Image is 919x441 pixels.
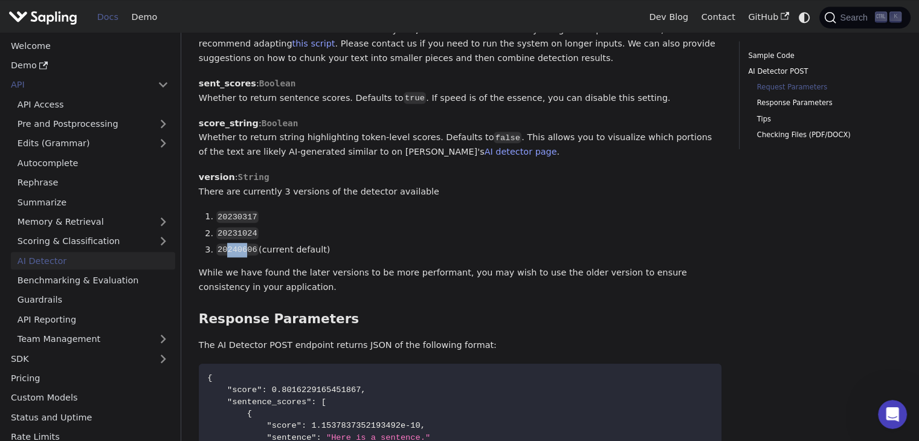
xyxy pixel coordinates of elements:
span: "score" [227,385,262,394]
strong: version [199,172,235,182]
span: , [361,385,366,394]
iframe: Intercom live chat [878,400,907,429]
code: 20231024 [216,227,259,239]
p: : There are currently 3 versions of the detector available [199,170,721,199]
img: Sapling.ai [8,8,77,26]
a: Memory & Retrieval [11,213,175,231]
span: "sentence_scores" [227,398,311,407]
a: API Access [11,95,175,113]
p: While we have found the later versions to be more performant, you may wish to use the older versi... [199,266,721,295]
a: Sample Code [748,50,897,62]
span: : [301,421,306,430]
span: { [247,409,252,418]
li: (current default) [216,243,722,257]
a: API [4,76,151,94]
button: Search (Ctrl+K) [819,7,910,28]
span: 1.1537837352193492e-10 [311,421,420,430]
span: "score" [267,421,301,430]
code: true [404,92,427,104]
a: Welcome [4,37,175,54]
a: API Reporting [11,311,175,328]
p: : Whether to return sentence scores. Defaults to . If speed is of the essence, you can disable th... [199,77,721,106]
a: Rephrase [11,174,175,192]
a: Contact [695,8,742,27]
a: Benchmarking & Evaluation [11,272,175,289]
a: Demo [125,8,164,27]
a: Pre and Postprocessing [11,115,175,133]
a: Checking Files (PDF/DOCX) [757,129,893,141]
strong: 200,000 characters [398,25,492,34]
code: 20240606 [216,243,259,256]
a: Guardrails [11,291,175,309]
a: Team Management [11,330,175,348]
h3: Response Parameters [199,311,721,327]
strong: score_string [199,118,259,128]
a: Summarize [11,193,175,211]
a: AI Detector [11,252,175,269]
a: Docs [91,8,125,27]
span: Search [836,13,875,22]
p: : Whether to return string highlighting token-level scores. Defaults to . This allows you to visu... [199,117,721,159]
span: , [421,421,425,430]
a: Autocomplete [11,154,175,172]
a: AI detector page [485,147,557,156]
a: Edits (Grammar) [11,135,175,152]
code: false [494,132,521,144]
a: AI Detector POST [748,66,897,77]
span: : [311,398,316,407]
a: Request Parameters [757,82,893,93]
span: String [238,172,269,182]
button: Switch between dark and light mode (currently system mode) [796,8,813,26]
a: Status and Uptime [4,408,175,426]
a: Custom Models [4,389,175,407]
strong: sent_scores [199,79,256,88]
button: Expand sidebar category 'SDK' [151,350,175,367]
a: Pricing [4,370,175,387]
a: Demo [4,57,175,74]
a: Tips [757,114,893,125]
span: : [262,385,266,394]
span: [ [321,398,326,407]
button: Collapse sidebar category 'API' [151,76,175,94]
p: : Text to run detection on. The limit is currently . If latency is high or requests time out, we ... [199,8,721,66]
a: Dev Blog [642,8,694,27]
span: 0.8016229165451867 [272,385,361,394]
a: GitHub [741,8,795,27]
a: this script [292,39,335,48]
a: SDK [4,350,151,367]
code: 20230317 [216,211,259,223]
a: Sapling.ai [8,8,82,26]
span: Boolean [262,118,298,128]
kbd: K [889,11,901,22]
a: Scoring & Classification [11,233,175,250]
a: Response Parameters [757,97,893,109]
p: The AI Detector POST endpoint returns JSON of the following format: [199,338,721,353]
span: Boolean [259,79,296,88]
span: { [207,373,212,382]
